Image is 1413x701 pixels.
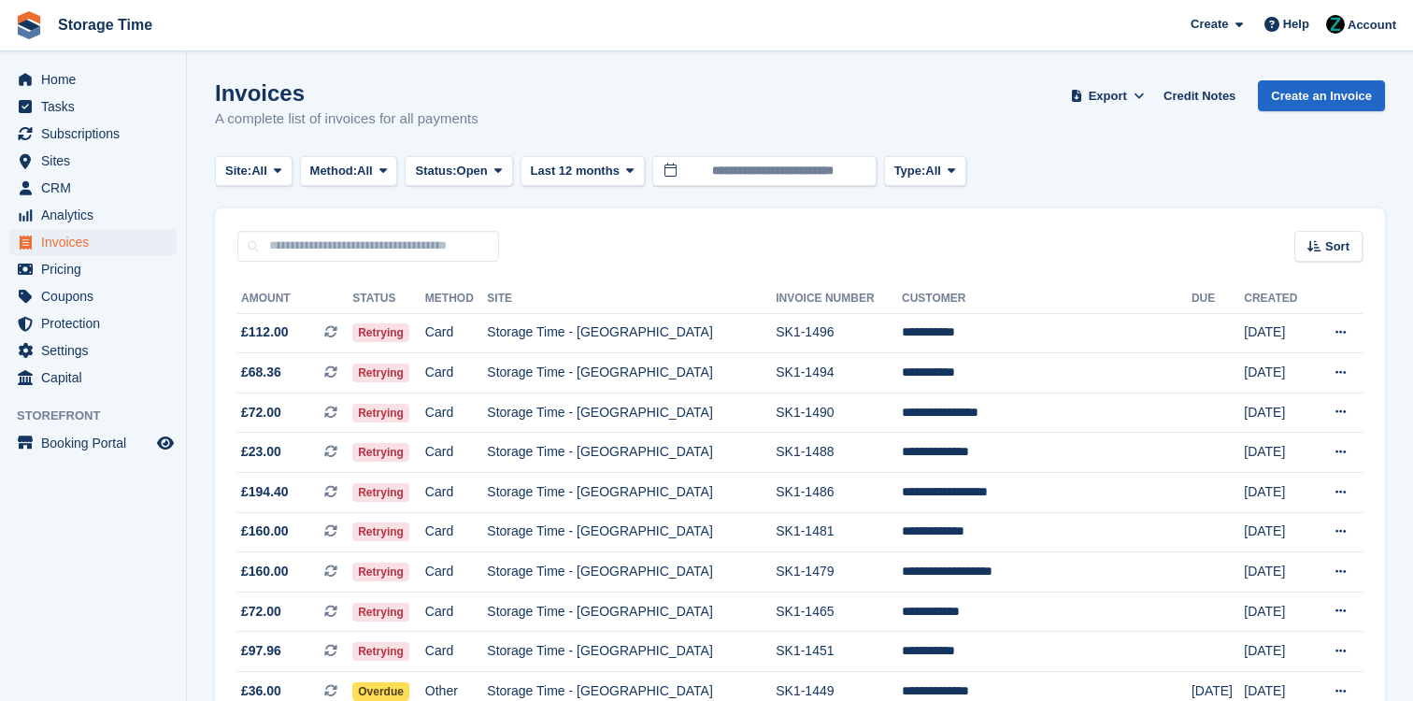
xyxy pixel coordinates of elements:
td: SK1-1490 [776,393,902,433]
td: [DATE] [1244,592,1312,632]
a: Credit Notes [1156,80,1243,111]
td: [DATE] [1244,512,1312,552]
a: menu [9,337,177,364]
span: Pricing [41,256,153,282]
td: [DATE] [1244,313,1312,353]
td: SK1-1479 [776,552,902,593]
span: £160.00 [241,522,289,541]
span: Retrying [352,443,409,462]
span: Retrying [352,642,409,661]
a: menu [9,365,177,391]
td: [DATE] [1244,393,1312,433]
th: Customer [902,284,1192,314]
a: menu [9,175,177,201]
span: Overdue [352,682,409,701]
a: Create an Invoice [1258,80,1385,111]
span: Help [1283,15,1309,34]
td: SK1-1496 [776,313,902,353]
button: Export [1066,80,1149,111]
td: Storage Time - [GEOGRAPHIC_DATA] [487,353,776,393]
img: Zain Sarwar [1326,15,1345,34]
span: Last 12 months [531,162,620,180]
td: SK1-1481 [776,512,902,552]
td: Storage Time - [GEOGRAPHIC_DATA] [487,632,776,672]
span: Retrying [352,404,409,422]
span: £36.00 [241,681,281,701]
span: CRM [41,175,153,201]
span: Account [1348,16,1396,35]
span: Sites [41,148,153,174]
span: Home [41,66,153,93]
span: Capital [41,365,153,391]
span: Booking Portal [41,430,153,456]
span: Retrying [352,603,409,622]
span: Status: [415,162,456,180]
td: Storage Time - [GEOGRAPHIC_DATA] [487,313,776,353]
td: Storage Time - [GEOGRAPHIC_DATA] [487,473,776,513]
td: SK1-1451 [776,632,902,672]
h1: Invoices [215,80,478,106]
td: Card [425,353,488,393]
a: menu [9,256,177,282]
td: [DATE] [1244,433,1312,473]
span: £160.00 [241,562,289,581]
th: Invoice Number [776,284,902,314]
td: Card [425,592,488,632]
button: Site: All [215,156,293,187]
span: All [357,162,373,180]
td: Storage Time - [GEOGRAPHIC_DATA] [487,552,776,593]
button: Method: All [300,156,398,187]
span: Storefront [17,407,186,425]
span: £72.00 [241,403,281,422]
span: Retrying [352,323,409,342]
a: menu [9,66,177,93]
span: Sort [1325,237,1349,256]
span: Create [1191,15,1228,34]
td: Card [425,433,488,473]
td: Storage Time - [GEOGRAPHIC_DATA] [487,393,776,433]
span: Tasks [41,93,153,120]
span: Site: [225,162,251,180]
button: Type: All [884,156,966,187]
span: All [251,162,267,180]
span: £72.00 [241,602,281,622]
a: menu [9,148,177,174]
span: Open [457,162,488,180]
td: [DATE] [1244,473,1312,513]
span: Analytics [41,202,153,228]
span: Retrying [352,364,409,382]
span: Settings [41,337,153,364]
span: Export [1089,87,1127,106]
span: Retrying [352,563,409,581]
td: Card [425,473,488,513]
span: All [925,162,941,180]
td: [DATE] [1244,353,1312,393]
span: Type: [894,162,926,180]
span: £68.36 [241,363,281,382]
span: £112.00 [241,322,289,342]
span: Coupons [41,283,153,309]
th: Created [1244,284,1312,314]
td: [DATE] [1244,552,1312,593]
th: Site [487,284,776,314]
td: Card [425,393,488,433]
span: £97.96 [241,641,281,661]
th: Status [352,284,425,314]
span: Protection [41,310,153,336]
span: Retrying [352,522,409,541]
th: Amount [237,284,352,314]
th: Due [1192,284,1244,314]
a: menu [9,430,177,456]
img: stora-icon-8386f47178a22dfd0bd8f6a31ec36ba5ce8667c1dd55bd0f319d3a0aa187defe.svg [15,11,43,39]
p: A complete list of invoices for all payments [215,108,478,130]
th: Method [425,284,488,314]
td: Storage Time - [GEOGRAPHIC_DATA] [487,592,776,632]
td: Card [425,552,488,593]
td: Card [425,313,488,353]
span: Retrying [352,483,409,502]
button: Status: Open [405,156,512,187]
a: menu [9,229,177,255]
a: menu [9,310,177,336]
a: menu [9,121,177,147]
td: Card [425,512,488,552]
